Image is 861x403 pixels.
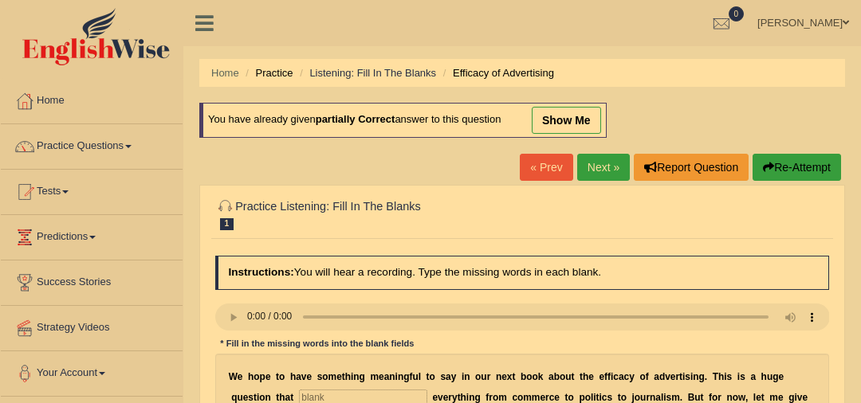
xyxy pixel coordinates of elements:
[279,371,285,382] b: o
[432,392,438,403] b: e
[498,392,507,403] b: m
[565,392,568,403] b: t
[580,371,583,382] b: t
[316,114,395,126] b: partially correct
[745,392,748,403] b: ,
[733,392,738,403] b: o
[613,371,619,382] b: c
[717,392,721,403] b: r
[474,392,480,403] b: g
[296,371,301,382] b: a
[229,371,238,382] b: W
[276,371,279,382] b: t
[727,392,733,403] b: n
[409,371,412,382] b: f
[665,371,670,382] b: v
[761,392,765,403] b: t
[693,371,698,382] b: n
[585,392,591,403] b: o
[464,371,470,382] b: n
[621,392,627,403] b: o
[520,154,572,181] a: « Prev
[778,392,784,403] b: e
[646,392,650,403] b: r
[596,392,600,403] b: t
[328,371,337,382] b: m
[466,392,469,403] b: i
[607,371,611,382] b: f
[619,371,624,382] b: a
[602,392,607,403] b: c
[769,392,778,403] b: m
[568,392,574,403] b: o
[767,371,773,382] b: u
[701,392,704,403] b: t
[345,371,351,382] b: h
[395,371,398,382] b: i
[724,371,726,382] b: i
[398,371,403,382] b: n
[446,371,451,382] b: a
[430,371,435,382] b: o
[761,371,767,382] b: h
[439,65,554,80] li: Efficacy of Advertising
[317,371,323,382] b: s
[737,371,740,382] b: i
[773,371,778,382] b: g
[257,392,259,403] b: i
[493,392,498,403] b: o
[353,371,359,382] b: n
[753,154,841,181] button: Re-Attempt
[440,371,446,382] b: s
[548,371,554,382] b: a
[740,371,745,382] b: s
[640,392,646,403] b: u
[663,392,666,403] b: i
[496,371,501,382] b: n
[228,266,293,278] b: Instructions:
[753,392,756,403] b: l
[403,371,409,382] b: g
[560,371,565,382] b: o
[1,170,183,209] a: Tests
[639,371,645,382] b: o
[501,371,507,382] b: e
[481,371,486,382] b: u
[797,392,803,403] b: v
[538,371,544,382] b: k
[215,197,596,230] h2: Practice Listening: Fill In The Blanks
[565,371,571,382] b: u
[554,392,560,403] b: e
[290,392,293,403] b: t
[523,392,532,403] b: m
[231,392,237,403] b: q
[1,260,183,300] a: Success Stories
[379,371,384,382] b: e
[588,371,594,382] b: e
[220,218,234,230] span: 1
[384,371,390,382] b: a
[666,392,672,403] b: s
[713,371,718,382] b: T
[650,392,655,403] b: n
[215,256,830,289] h4: You will hear a recording. Type the missing words in each blank.
[659,371,665,382] b: d
[532,392,541,403] b: m
[452,392,458,403] b: y
[685,371,690,382] b: s
[254,392,257,403] b: t
[599,371,604,382] b: e
[802,392,808,403] b: e
[611,371,613,382] b: i
[694,392,700,403] b: u
[351,371,353,382] b: i
[443,392,449,403] b: e
[632,392,635,403] b: j
[778,371,784,382] b: e
[618,392,621,403] b: t
[604,371,607,382] b: f
[729,6,745,22] span: 0
[259,392,265,403] b: o
[593,392,596,403] b: i
[322,371,328,382] b: o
